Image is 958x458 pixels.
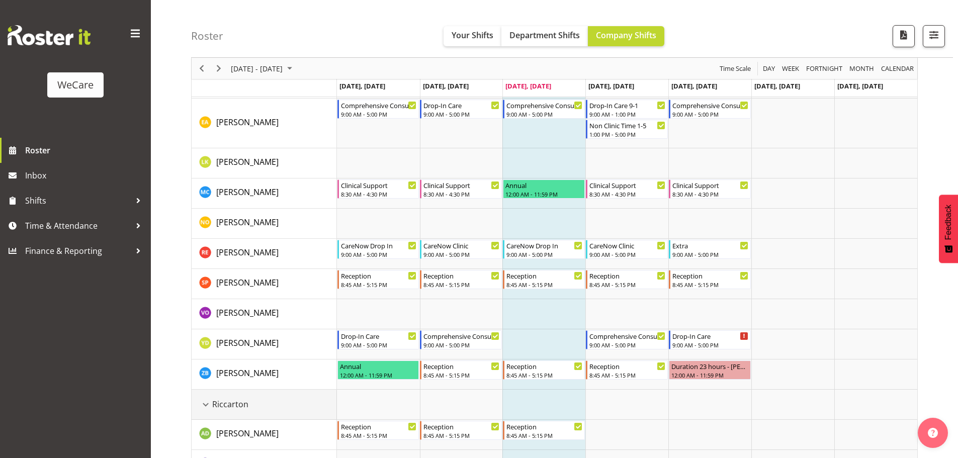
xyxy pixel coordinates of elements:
div: Samantha Poultney"s event - Reception Begin From Thursday, August 28, 2025 at 8:45:00 AM GMT+12:0... [586,270,668,289]
div: 12:00 AM - 11:59 PM [505,190,582,198]
div: 8:45 AM - 5:15 PM [589,371,665,379]
td: Rachel Els resource [192,239,337,269]
a: [PERSON_NAME] [216,156,279,168]
div: CareNow Clinic [589,240,665,250]
a: [PERSON_NAME] [216,246,279,258]
div: 8:45 AM - 5:15 PM [506,431,582,439]
button: Download a PDF of the roster according to the set date range. [893,25,915,47]
div: Yvonne Denny"s event - Drop-In Care Begin From Friday, August 29, 2025 at 9:00:00 AM GMT+12:00 En... [669,330,751,349]
span: Roster [25,143,146,158]
span: Department Shifts [509,30,580,41]
button: Timeline Month [848,62,876,75]
a: [PERSON_NAME] [216,427,279,439]
div: 8:45 AM - 5:15 PM [423,431,499,439]
button: Timeline Week [780,62,801,75]
div: Mary Childs"s event - Clinical Support Begin From Tuesday, August 26, 2025 at 8:30:00 AM GMT+12:0... [420,179,502,199]
div: 12:00 AM - 11:59 PM [671,371,748,379]
span: Time & Attendance [25,218,131,233]
div: 8:45 AM - 5:15 PM [423,371,499,379]
div: Comprehensive Consult [589,331,665,341]
div: Comprehensive Consult [423,331,499,341]
button: Company Shifts [588,26,664,46]
span: Month [848,62,875,75]
div: Drop-In Care 9-1 [589,100,665,110]
div: Aleea Devenport"s event - Reception Begin From Wednesday, August 27, 2025 at 8:45:00 AM GMT+12:00... [503,421,585,440]
div: Clinical Support [341,180,417,190]
button: Timeline Day [761,62,777,75]
div: Previous [193,58,210,79]
a: [PERSON_NAME] [216,367,279,379]
div: Mary Childs"s event - Clinical Support Begin From Thursday, August 28, 2025 at 8:30:00 AM GMT+12:... [586,179,668,199]
button: Department Shifts [501,26,588,46]
span: [PERSON_NAME] [216,428,279,439]
div: Drop-In Care [341,331,417,341]
div: Ena Advincula"s event - Drop-In Care Begin From Tuesday, August 26, 2025 at 9:00:00 AM GMT+12:00 ... [420,100,502,119]
td: Aleea Devenport resource [192,420,337,450]
span: Feedback [944,205,953,240]
div: Samantha Poultney"s event - Reception Begin From Tuesday, August 26, 2025 at 8:45:00 AM GMT+12:00... [420,270,502,289]
span: [PERSON_NAME] [216,307,279,318]
div: Aleea Devenport"s event - Reception Begin From Tuesday, August 26, 2025 at 8:45:00 AM GMT+12:00 E... [420,421,502,440]
a: [PERSON_NAME] [216,116,279,128]
div: Drop-In Care [672,331,748,341]
div: 12:00 AM - 11:59 PM [340,371,417,379]
div: Samantha Poultney"s event - Reception Begin From Monday, August 25, 2025 at 8:45:00 AM GMT+12:00 ... [337,270,419,289]
div: Reception [423,270,499,281]
a: [PERSON_NAME] [216,216,279,228]
button: Filter Shifts [923,25,945,47]
div: Reception [589,361,665,371]
span: [PERSON_NAME] [216,368,279,379]
span: [PERSON_NAME] [216,337,279,348]
div: Clinical Support [423,180,499,190]
div: 9:00 AM - 5:00 PM [506,250,582,258]
div: 8:45 AM - 5:15 PM [506,371,582,379]
div: 9:00 AM - 5:00 PM [423,250,499,258]
div: Reception [341,421,417,431]
div: 9:00 AM - 5:00 PM [423,341,499,349]
div: Yvonne Denny"s event - Comprehensive Consult Begin From Tuesday, August 26, 2025 at 9:00:00 AM GM... [420,330,502,349]
div: Non Clinic Time 1-5 [589,120,665,130]
span: [DATE], [DATE] [588,81,634,90]
div: Extra [672,240,748,250]
div: Rachel Els"s event - CareNow Drop In Begin From Wednesday, August 27, 2025 at 9:00:00 AM GMT+12:0... [503,240,585,259]
a: [PERSON_NAME] [216,277,279,289]
div: Ena Advincula"s event - Comprehensive Consult Begin From Monday, August 25, 2025 at 9:00:00 AM GM... [337,100,419,119]
span: Time Scale [719,62,752,75]
div: Mary Childs"s event - Clinical Support Begin From Monday, August 25, 2025 at 8:30:00 AM GMT+12:00... [337,179,419,199]
img: help-xxl-2.png [928,428,938,438]
div: Yvonne Denny"s event - Drop-In Care Begin From Monday, August 25, 2025 at 9:00:00 AM GMT+12:00 En... [337,330,419,349]
div: 9:00 AM - 5:00 PM [341,341,417,349]
button: August 25 - 31, 2025 [229,62,297,75]
td: Natasha Ottley resource [192,209,337,239]
span: Your Shifts [452,30,493,41]
button: Your Shifts [444,26,501,46]
div: 9:00 AM - 1:00 PM [589,110,665,118]
span: [DATE], [DATE] [754,81,800,90]
span: Finance & Reporting [25,243,131,258]
div: 1:00 PM - 5:00 PM [589,130,665,138]
span: [DATE], [DATE] [671,81,717,90]
button: Fortnight [805,62,844,75]
div: Mary Childs"s event - Annual Begin From Wednesday, August 27, 2025 at 12:00:00 AM GMT+12:00 Ends ... [503,179,585,199]
div: 9:00 AM - 5:00 PM [589,250,665,258]
div: Zephy Bennett"s event - Duration 23 hours - Zephy Bennett Begin From Friday, August 29, 2025 at 1... [669,360,751,380]
span: Week [781,62,800,75]
div: 9:00 AM - 5:00 PM [341,110,417,118]
div: 8:45 AM - 5:15 PM [341,431,417,439]
img: Rosterit website logo [8,25,91,45]
button: Feedback - Show survey [939,195,958,263]
span: calendar [880,62,915,75]
td: Zephy Bennett resource [192,359,337,390]
span: [DATE], [DATE] [505,81,551,90]
div: 9:00 AM - 5:00 PM [672,110,748,118]
div: Ena Advincula"s event - Non Clinic Time 1-5 Begin From Thursday, August 28, 2025 at 1:00:00 PM GM... [586,120,668,139]
div: Reception [423,361,499,371]
span: [PERSON_NAME] [216,277,279,288]
div: Reception [506,421,582,431]
span: Shifts [25,193,131,208]
span: Day [762,62,776,75]
div: Zephy Bennett"s event - Reception Begin From Tuesday, August 26, 2025 at 8:45:00 AM GMT+12:00 End... [420,360,502,380]
div: 8:30 AM - 4:30 PM [341,190,417,198]
div: Ena Advincula"s event - Comprehensive Consult Begin From Wednesday, August 27, 2025 at 9:00:00 AM... [503,100,585,119]
div: Zephy Bennett"s event - Reception Begin From Thursday, August 28, 2025 at 8:45:00 AM GMT+12:00 En... [586,360,668,380]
